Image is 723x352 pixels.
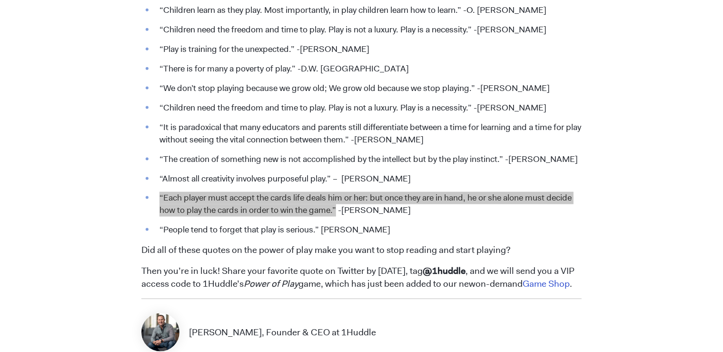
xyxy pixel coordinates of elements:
li: “There is for many a poverty of play.” -D.W. [GEOGRAPHIC_DATA] [155,63,582,75]
a: Game Shop [523,278,570,290]
em: Power of Play [244,278,298,290]
li: “Children learn as they play. Most importantly, in play children learn how to learn.” -O. [PERSON... [155,4,582,17]
li: “Children need the freedom and time to play. Play is not a luxury. Play is a necessity.” -[PERSON... [155,102,582,114]
li: “Children need the freedom and time to play. Play is not a luxury. Play is a necessity.” -[PERSON... [155,24,582,36]
li: “The creation of something new is not accomplished by the intellect but by the play instinct.” -[... [155,153,582,166]
li: “Almost all creativity involves purposeful play.” – [PERSON_NAME] [155,173,582,185]
p: Did all of these quotes on the power of play make you want to stop reading and start playing? [141,244,582,257]
p: [PERSON_NAME], Founder & CEO at 1Huddle [189,326,376,339]
li: “People tend to forget that play is serious.” [PERSON_NAME] [155,224,582,236]
p: Then you’re in luck! Share your favorite quote on Twitter by [DATE], tag , and we will send you a... [141,265,582,291]
li: “Play is training for the unexpected.” -[PERSON_NAME] [155,43,582,56]
span: o [475,278,481,290]
li: “It is paradoxical that many educators and parents still differentiate between a time for learnin... [155,121,582,146]
span: n-demand [481,278,523,290]
span: @1huddle [423,265,465,277]
li: “Each player must accept the cards life deals him or her: but once they are in hand, he or she al... [155,192,582,217]
li: “We don’t stop playing because we grow old; We grow old because we stop playing.” -[PERSON_NAME] [155,82,582,95]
